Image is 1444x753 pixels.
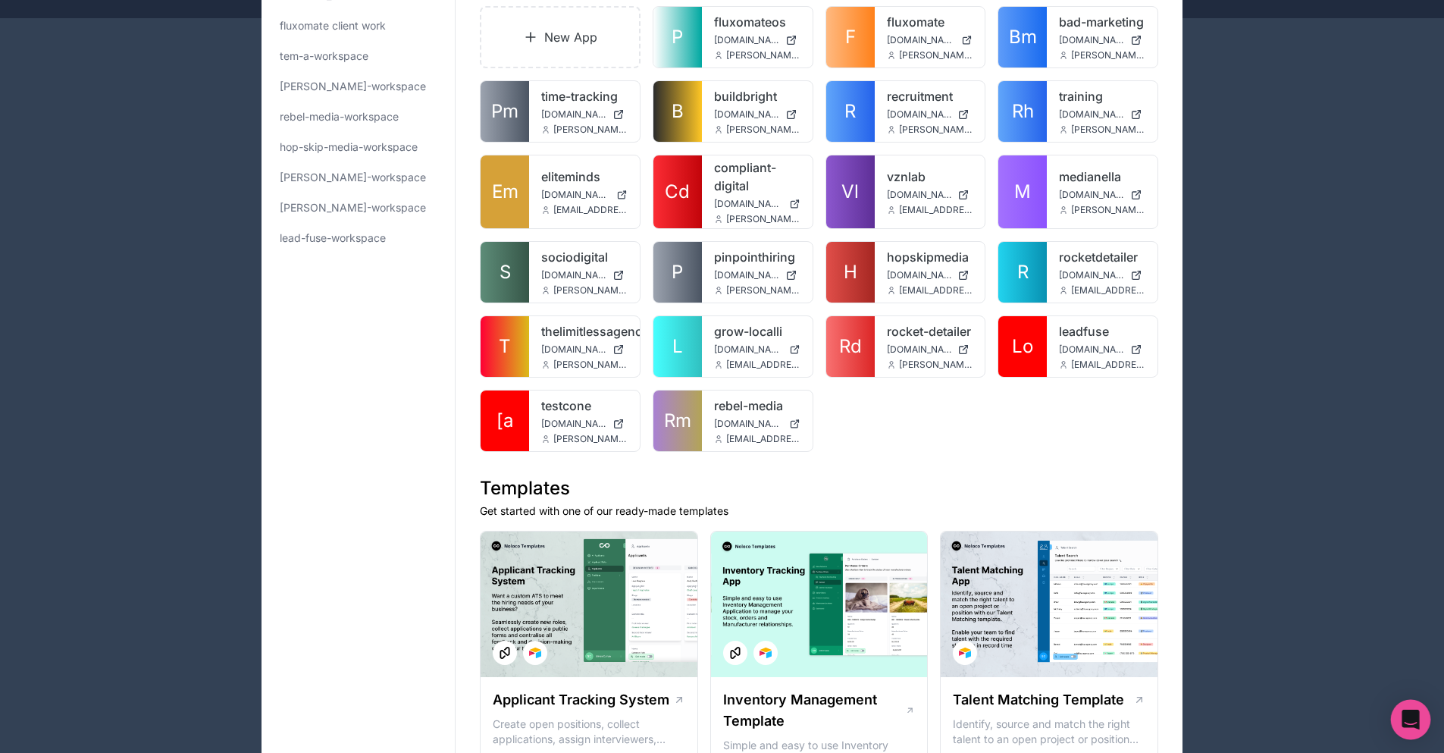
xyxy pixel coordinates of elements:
[1009,25,1037,49] span: Bm
[665,180,690,204] span: Cd
[480,6,641,68] a: New App
[1059,189,1145,201] a: [DOMAIN_NAME]
[844,260,857,284] span: H
[553,124,628,136] span: [PERSON_NAME][EMAIL_ADDRESS][DOMAIN_NAME]
[726,213,800,225] span: [PERSON_NAME][EMAIL_ADDRESS][DOMAIN_NAME]
[1059,168,1145,186] a: medianella
[1071,204,1145,216] span: [PERSON_NAME][EMAIL_ADDRESS]
[653,391,702,451] a: Rm
[845,25,856,49] span: F
[274,103,443,130] a: rebel-media-workspace
[714,158,800,195] a: compliant-digital
[280,170,426,185] span: [PERSON_NAME]-workspace
[553,433,628,445] span: [PERSON_NAME][EMAIL_ADDRESS][DOMAIN_NAME]
[481,242,529,303] a: S
[274,164,443,191] a: [PERSON_NAME]-workspace
[529,647,541,659] img: Airtable Logo
[1059,34,1124,46] span: [DOMAIN_NAME]
[541,322,628,340] a: thelimitlessagency
[714,418,800,430] a: [DOMAIN_NAME]
[274,73,443,100] a: [PERSON_NAME]-workspace
[481,155,529,228] a: Em
[280,140,418,155] span: hop-skip-media-workspace
[998,7,1047,67] a: Bm
[899,49,973,61] span: [PERSON_NAME][EMAIL_ADDRESS][DOMAIN_NAME]
[664,409,691,433] span: Rm
[826,81,875,142] a: R
[726,359,800,371] span: [EMAIL_ADDRESS][DOMAIN_NAME]
[672,25,683,49] span: P
[726,433,800,445] span: [EMAIL_ADDRESS][DOMAIN_NAME]
[714,108,800,121] a: [DOMAIN_NAME]
[714,34,800,46] a: [DOMAIN_NAME]
[714,34,779,46] span: [DOMAIN_NAME]
[714,269,779,281] span: [DOMAIN_NAME]
[541,189,610,201] span: [DOMAIN_NAME]
[826,7,875,67] a: F
[1059,344,1124,356] span: [DOMAIN_NAME]
[496,409,513,433] span: [a
[480,476,1158,500] h1: Templates
[541,418,628,430] a: [DOMAIN_NAME]
[826,155,875,228] a: Vl
[672,99,684,124] span: B
[481,316,529,377] a: T
[714,269,800,281] a: [DOMAIN_NAME]
[1071,49,1145,61] span: [PERSON_NAME][EMAIL_ADDRESS][DOMAIN_NAME]
[541,397,628,415] a: testcone
[280,109,399,124] span: rebel-media-workspace
[541,344,628,356] a: [DOMAIN_NAME]
[653,155,702,228] a: Cd
[998,316,1047,377] a: Lo
[493,717,685,747] p: Create open positions, collect applications, assign interviewers, centralise candidate feedback a...
[714,344,800,356] a: [DOMAIN_NAME]
[1014,180,1031,204] span: M
[1012,99,1034,124] span: Rh
[887,344,973,356] a: [DOMAIN_NAME]
[280,79,426,94] span: [PERSON_NAME]-workspace
[541,269,628,281] a: [DOMAIN_NAME]
[714,322,800,340] a: grow-localli
[481,81,529,142] a: Pm
[274,224,443,252] a: lead-fuse-workspace
[541,269,606,281] span: [DOMAIN_NAME]
[280,231,386,246] span: lead-fuse-workspace
[480,504,1158,519] p: Get started with one of our ready-made templates
[826,316,875,377] a: Rd
[887,13,973,31] a: fluxomate
[553,204,628,216] span: [EMAIL_ADDRESS][DOMAIN_NAME]
[280,18,386,33] span: fluxomate client work
[887,87,973,105] a: recruitment
[726,49,800,61] span: [PERSON_NAME][EMAIL_ADDRESS][DOMAIN_NAME]
[899,284,973,296] span: [EMAIL_ADDRESS][DOMAIN_NAME]
[541,108,606,121] span: [DOMAIN_NAME]
[887,189,973,201] a: [DOMAIN_NAME]
[500,260,511,284] span: S
[541,418,606,430] span: [DOMAIN_NAME]
[1012,334,1033,359] span: Lo
[899,204,973,216] span: [EMAIL_ADDRESS][DOMAIN_NAME]
[1059,108,1124,121] span: [DOMAIN_NAME]
[887,34,973,46] a: [DOMAIN_NAME]
[541,344,606,356] span: [DOMAIN_NAME]
[1059,344,1145,356] a: [DOMAIN_NAME]
[887,322,973,340] a: rocket-detailer
[714,418,783,430] span: [DOMAIN_NAME]
[1059,269,1145,281] a: [DOMAIN_NAME]
[1017,260,1029,284] span: R
[714,397,800,415] a: rebel-media
[653,242,702,303] a: P
[714,198,783,210] span: [DOMAIN_NAME]
[491,99,518,124] span: Pm
[887,269,952,281] span: [DOMAIN_NAME]
[1059,248,1145,266] a: rocketdetailer
[1059,87,1145,105] a: training
[672,334,683,359] span: L
[887,248,973,266] a: hopskipmedia
[493,689,669,711] h1: Applicant Tracking System
[887,344,952,356] span: [DOMAIN_NAME]
[553,359,628,371] span: [PERSON_NAME][EMAIL_ADDRESS][DOMAIN_NAME]
[899,124,973,136] span: [PERSON_NAME][EMAIL_ADDRESS][DOMAIN_NAME]
[714,108,779,121] span: [DOMAIN_NAME]
[1071,284,1145,296] span: [EMAIL_ADDRESS][DOMAIN_NAME]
